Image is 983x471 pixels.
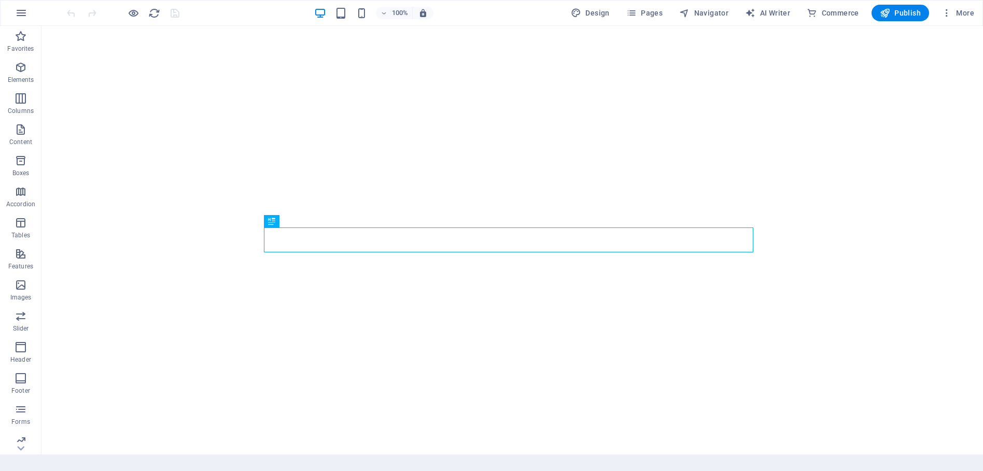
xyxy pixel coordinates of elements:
[11,231,30,239] p: Tables
[937,5,978,21] button: More
[942,8,974,18] span: More
[571,8,610,18] span: Design
[11,418,30,426] p: Forms
[127,7,139,19] button: Click here to leave preview mode and continue editing
[9,138,32,146] p: Content
[803,5,863,21] button: Commerce
[11,387,30,395] p: Footer
[880,8,921,18] span: Publish
[391,7,408,19] h6: 100%
[8,107,34,115] p: Columns
[745,8,790,18] span: AI Writer
[376,7,413,19] button: 100%
[807,8,859,18] span: Commerce
[567,5,614,21] div: Design (Ctrl+Alt+Y)
[12,169,30,177] p: Boxes
[622,5,667,21] button: Pages
[872,5,929,21] button: Publish
[148,7,160,19] button: reload
[10,293,32,302] p: Images
[567,5,614,21] button: Design
[7,45,34,53] p: Favorites
[418,8,428,18] i: On resize automatically adjust zoom level to fit chosen device.
[13,324,29,333] p: Slider
[626,8,663,18] span: Pages
[679,8,728,18] span: Navigator
[148,7,160,19] i: Reload page
[10,355,31,364] p: Header
[8,76,34,84] p: Elements
[8,262,33,270] p: Features
[675,5,733,21] button: Navigator
[6,200,35,208] p: Accordion
[741,5,794,21] button: AI Writer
